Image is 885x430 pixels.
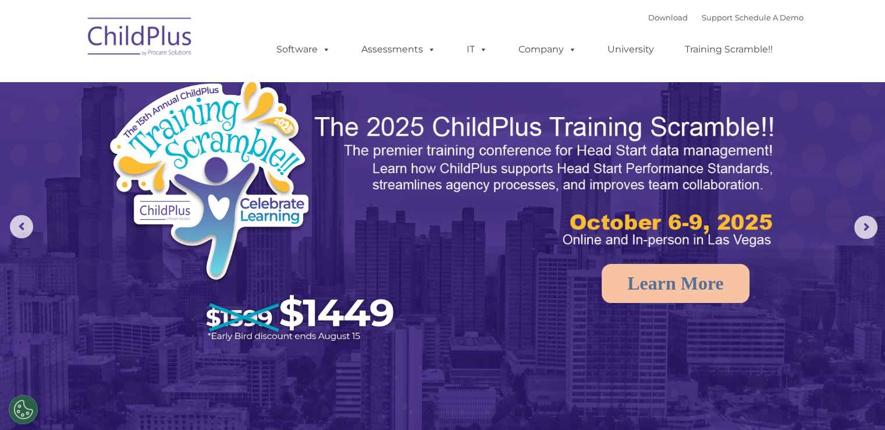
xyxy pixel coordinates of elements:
[162,77,197,86] span: Last name
[82,9,198,68] img: ChildPlus by Procare Solutions
[648,13,804,22] font: |
[350,38,447,61] a: Assessments
[735,13,804,22] a: Schedule A Demo
[648,13,688,22] a: Download
[162,125,211,133] span: Phone number
[9,395,38,424] button: Cookies Settings
[455,38,499,61] a: IT
[507,38,588,61] a: Company
[265,38,342,61] a: Software
[596,38,666,61] a: University
[602,264,749,303] a: Learn More
[702,13,733,22] a: Support
[673,38,784,61] a: Training Scramble!!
